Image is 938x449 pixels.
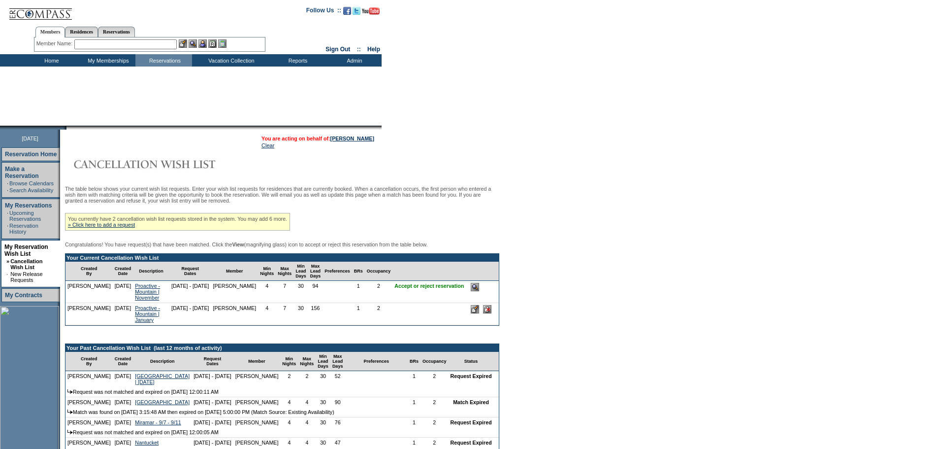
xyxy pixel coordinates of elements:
[194,419,231,425] nobr: [DATE] - [DATE]
[394,283,464,289] nobr: Accept or reject reservation
[208,39,217,48] img: Reservations
[133,352,192,371] td: Description
[135,283,160,301] a: Proactive - Mountain | November
[192,352,233,371] td: Request Dates
[449,352,494,371] td: Status
[171,305,209,311] nobr: [DATE] - [DATE]
[65,387,499,397] td: Request was not matched and expired on [DATE] 12:00:11 AM
[189,39,197,48] img: View
[135,399,190,405] a: [GEOGRAPHIC_DATA]
[135,305,160,323] a: Proactive - Mountain | January
[330,397,345,407] td: 90
[408,417,420,427] td: 1
[65,281,113,303] td: [PERSON_NAME]
[420,397,449,407] td: 2
[343,7,351,15] img: Become our fan on Facebook
[113,281,133,303] td: [DATE]
[211,281,259,303] td: [PERSON_NAME]
[67,389,73,394] img: arrow.gif
[233,397,281,407] td: [PERSON_NAME]
[352,303,365,325] td: 1
[365,281,393,303] td: 2
[194,373,231,379] nobr: [DATE] - [DATE]
[451,440,492,446] nobr: Request Expired
[7,180,8,186] td: ·
[9,210,41,222] a: Upcoming Reservations
[233,371,281,387] td: [PERSON_NAME]
[22,136,38,141] span: [DATE]
[113,303,133,325] td: [DATE]
[293,281,308,303] td: 30
[408,397,420,407] td: 1
[218,39,226,48] img: b_calculator.gif
[330,136,374,141] a: [PERSON_NAME]
[451,419,492,425] nobr: Request Expired
[298,438,316,448] td: 4
[316,352,330,371] td: Min Lead Days
[298,397,316,407] td: 4
[280,397,298,407] td: 4
[451,373,492,379] nobr: Request Expired
[113,352,133,371] td: Created Date
[258,281,276,303] td: 4
[471,305,479,313] input: Edit this Request
[325,46,350,53] a: Sign Out
[232,242,244,247] b: View
[10,258,42,270] a: Cancellation Wish List
[211,262,259,281] td: Member
[113,397,133,407] td: [DATE]
[113,262,133,281] td: Created Date
[408,438,420,448] td: 1
[198,39,207,48] img: Impersonate
[280,352,298,371] td: Min Nights
[6,258,9,264] b: »
[65,344,499,352] td: Your Past Cancellation Wish List (last 12 months of activity)
[298,352,316,371] td: Max Nights
[330,438,345,448] td: 47
[65,397,113,407] td: [PERSON_NAME]
[113,438,133,448] td: [DATE]
[343,10,351,16] a: Become our fan on Facebook
[362,7,380,15] img: Subscribe to our YouTube Channel
[298,371,316,387] td: 2
[5,292,42,299] a: My Contracts
[211,303,259,325] td: [PERSON_NAME]
[79,54,135,67] td: My Memberships
[135,373,190,385] a: [GEOGRAPHIC_DATA] | [DATE]
[323,262,352,281] td: Preferences
[9,223,38,235] a: Reservation History
[113,417,133,427] td: [DATE]
[261,142,274,148] a: Clear
[233,352,281,371] td: Member
[169,262,211,281] td: Request Dates
[367,46,380,53] a: Help
[4,243,48,257] a: My Reservation Wish List
[65,254,499,262] td: Your Current Cancellation Wish List
[365,303,393,325] td: 2
[293,262,308,281] td: Min Lead Days
[276,281,293,303] td: 7
[36,39,74,48] div: Member Name:
[179,39,187,48] img: b_edit.gif
[65,262,113,281] td: Created By
[420,371,449,387] td: 2
[420,352,449,371] td: Occupancy
[308,281,323,303] td: 94
[194,399,231,405] nobr: [DATE] - [DATE]
[362,10,380,16] a: Subscribe to our YouTube Channel
[65,417,113,427] td: [PERSON_NAME]
[65,352,113,371] td: Created By
[483,305,491,313] input: Delete this Request
[276,262,293,281] td: Max Nights
[135,419,181,425] a: Miramar - 9/7 - 9/11
[6,271,9,283] td: ·
[316,371,330,387] td: 30
[98,27,135,37] a: Reservations
[471,283,479,291] input: Accept or Reject this Reservation
[352,262,365,281] td: BRs
[65,154,262,174] img: Cancellation Wish List
[353,7,360,15] img: Follow us on Twitter
[365,262,393,281] td: Occupancy
[420,438,449,448] td: 2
